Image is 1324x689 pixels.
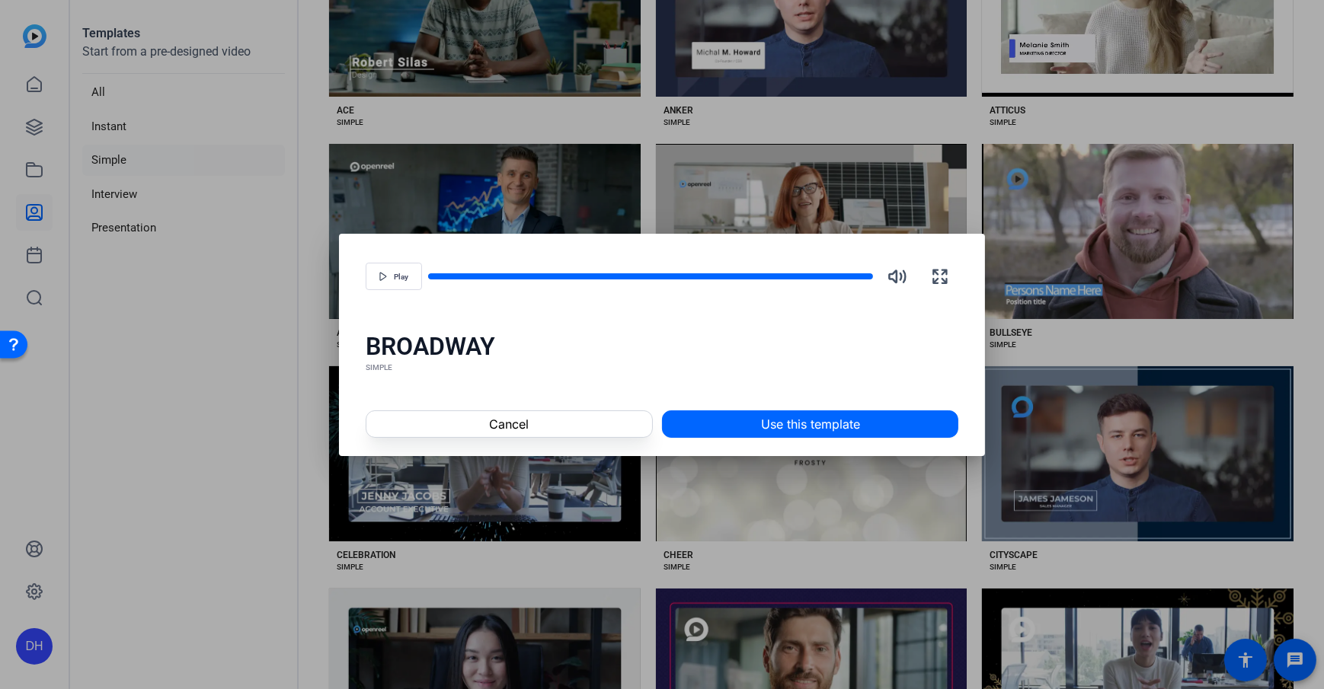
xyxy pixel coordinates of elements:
[922,258,958,295] button: Fullscreen
[366,362,959,374] div: SIMPLE
[366,263,422,290] button: Play
[366,410,653,438] button: Cancel
[761,415,860,433] span: Use this template
[489,415,529,433] span: Cancel
[662,410,958,438] button: Use this template
[394,273,408,282] span: Play
[879,258,916,295] button: Mute
[366,331,959,362] div: BROADWAY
